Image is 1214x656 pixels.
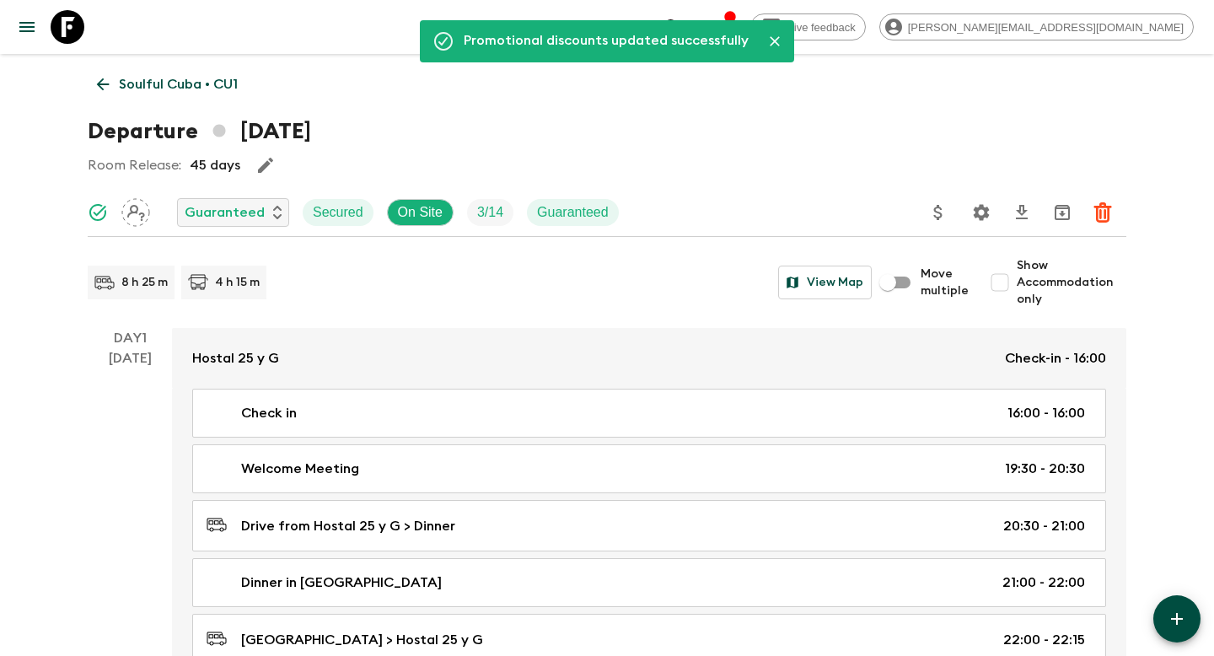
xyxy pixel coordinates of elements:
span: Give feedback [776,21,865,34]
p: Check in [241,403,297,423]
a: Soulful Cuba • CU1 [88,67,247,101]
a: Dinner in [GEOGRAPHIC_DATA]21:00 - 22:00 [192,558,1106,607]
p: Hostal 25 y G [192,348,279,368]
button: Settings [964,196,998,229]
p: Drive from Hostal 25 y G > Dinner [241,516,455,536]
p: Guaranteed [537,202,609,223]
p: Secured [313,202,363,223]
p: 4 h 15 m [215,274,260,291]
p: 19:30 - 20:30 [1005,459,1085,479]
div: On Site [387,199,454,226]
div: Secured [303,199,373,226]
div: [PERSON_NAME][EMAIL_ADDRESS][DOMAIN_NAME] [879,13,1194,40]
span: Show Accommodation only [1017,257,1126,308]
button: search adventures [656,10,690,44]
p: Welcome Meeting [241,459,359,479]
a: Drive from Hostal 25 y G > Dinner20:30 - 21:00 [192,500,1106,551]
button: Delete [1086,196,1120,229]
button: Update Price, Early Bird Discount and Costs [921,196,955,229]
button: View Map [778,266,872,299]
p: 3 / 14 [477,202,503,223]
div: Trip Fill [467,199,513,226]
button: Download CSV [1005,196,1039,229]
p: Room Release: [88,155,181,175]
span: Move multiple [921,266,970,299]
p: Dinner in [GEOGRAPHIC_DATA] [241,573,442,593]
button: menu [10,10,44,44]
p: 20:30 - 21:00 [1003,516,1085,536]
p: 8 h 25 m [121,274,168,291]
span: Assign pack leader [121,203,150,217]
a: Check in16:00 - 16:00 [192,389,1106,438]
svg: Synced Successfully [88,202,108,223]
a: Welcome Meeting19:30 - 20:30 [192,444,1106,493]
span: [PERSON_NAME][EMAIL_ADDRESS][DOMAIN_NAME] [899,21,1193,34]
p: Soulful Cuba • CU1 [119,74,238,94]
a: Give feedback [750,13,866,40]
h1: Departure [DATE] [88,115,311,148]
p: 45 days [190,155,240,175]
a: Hostal 25 y GCheck-in - 16:00 [172,328,1126,389]
p: Check-in - 16:00 [1005,348,1106,368]
p: 22:00 - 22:15 [1003,630,1085,650]
button: Archive (Completed, Cancelled or Unsynced Departures only) [1045,196,1079,229]
p: 16:00 - 16:00 [1007,403,1085,423]
p: On Site [398,202,443,223]
p: 21:00 - 22:00 [1002,573,1085,593]
button: Close [762,29,787,54]
p: [GEOGRAPHIC_DATA] > Hostal 25 y G [241,630,483,650]
p: Guaranteed [185,202,265,223]
p: Day 1 [88,328,172,348]
div: Promotional discounts updated successfully [464,25,749,57]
